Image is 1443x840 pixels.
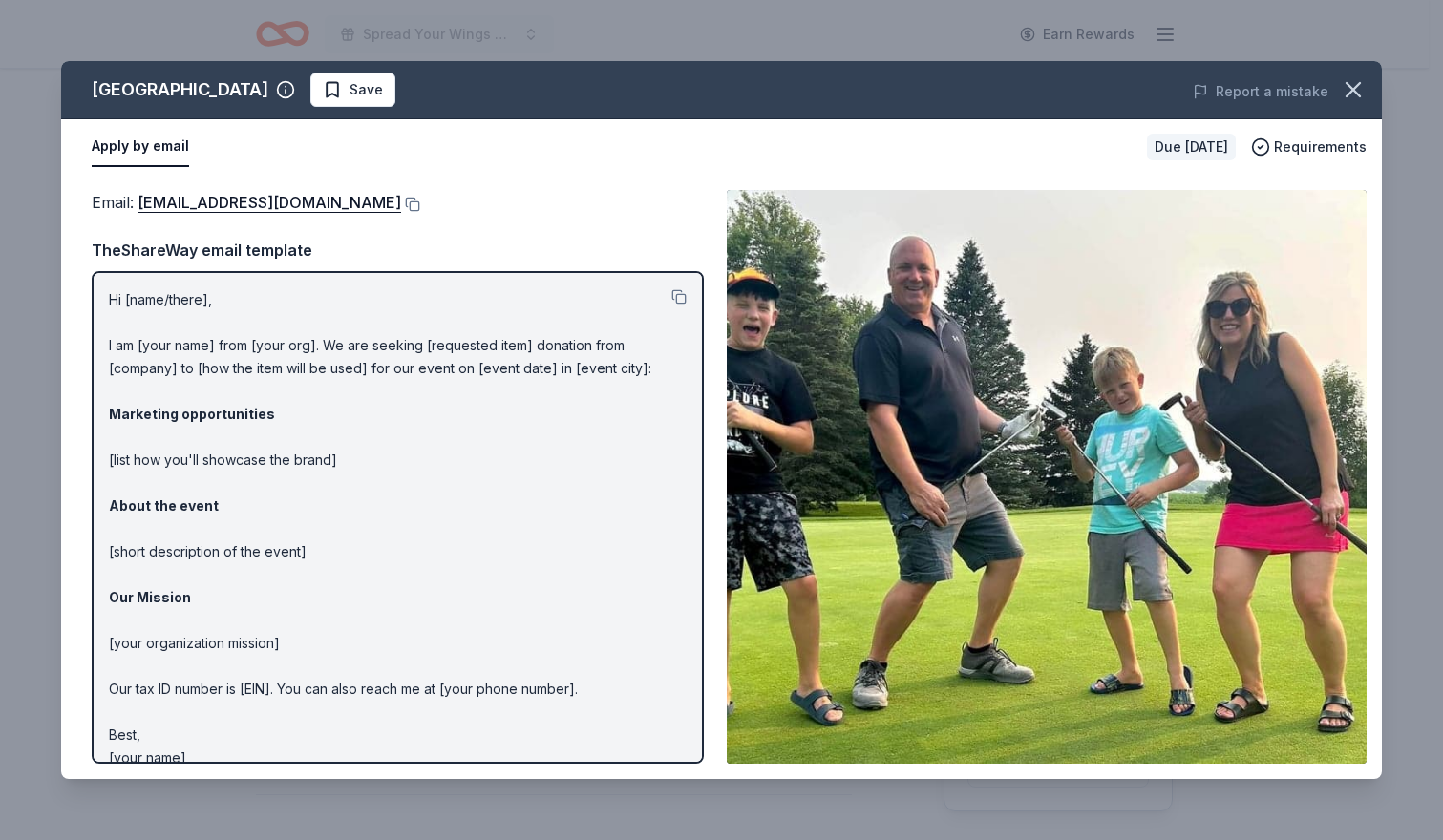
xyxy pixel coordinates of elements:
[310,73,395,107] button: Save
[109,406,275,422] strong: Marketing opportunities
[92,238,704,262] div: TheShareWay email template
[1193,80,1328,103] button: Report a mistake
[1251,136,1367,158] button: Requirements
[727,190,1367,764] img: Image for Mid Vallee Golf Course
[109,589,191,605] strong: Our Mission
[1274,136,1367,158] span: Requirements
[109,497,219,514] strong: About the event
[92,74,268,105] div: [GEOGRAPHIC_DATA]
[1147,134,1236,160] div: Due [DATE]
[92,193,401,212] span: Email :
[138,190,401,215] a: [EMAIL_ADDRESS][DOMAIN_NAME]
[92,127,189,167] button: Apply by email
[109,288,687,769] p: Hi [name/there], I am [your name] from [your org]. We are seeking [requested item] donation from ...
[350,78,383,101] span: Save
